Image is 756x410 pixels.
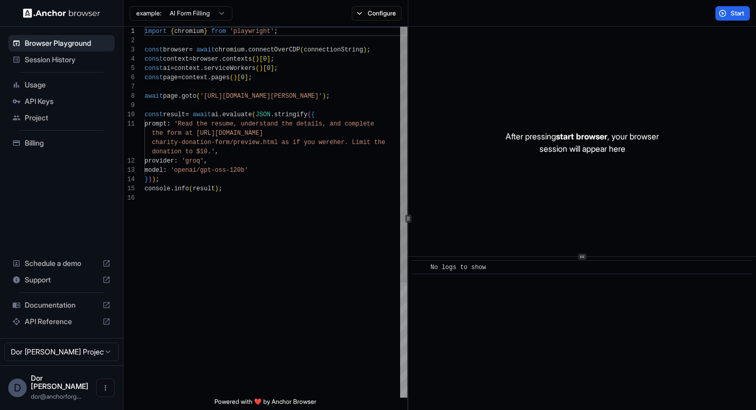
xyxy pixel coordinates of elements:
[193,185,215,192] span: result
[211,74,230,81] span: pages
[311,111,315,118] span: {
[8,272,115,288] div: Support
[359,120,374,128] span: lete
[123,184,135,193] div: 15
[148,176,152,183] span: )
[271,56,274,63] span: ;
[145,93,163,100] span: await
[123,45,135,55] div: 3
[8,379,27,397] div: D
[145,167,163,174] span: model
[123,73,135,82] div: 6
[174,185,189,192] span: info
[123,55,135,64] div: 4
[170,28,174,35] span: {
[189,56,192,63] span: =
[715,6,750,21] button: Start
[174,157,178,165] span: :
[204,157,207,165] span: ,
[174,65,200,72] span: context
[23,8,100,18] img: Anchor Logo
[230,74,233,81] span: (
[8,110,115,126] div: Project
[178,74,182,81] span: =
[25,275,98,285] span: Support
[136,9,161,17] span: example:
[8,51,115,68] div: Session History
[193,111,211,118] span: await
[274,28,278,35] span: ;
[163,167,167,174] span: :
[145,176,148,183] span: }
[123,166,135,175] div: 13
[204,65,256,72] span: serviceWorkers
[189,46,192,54] span: =
[304,46,363,54] span: connectionString
[25,258,98,269] span: Schedule a demo
[556,131,607,141] span: start browser
[182,157,204,165] span: 'groq'
[256,65,259,72] span: (
[215,46,245,54] span: chromium
[25,300,98,310] span: Documentation
[156,176,159,183] span: ;
[25,38,111,48] span: Browser Playground
[123,82,135,92] div: 7
[200,93,322,100] span: '[URL][DOMAIN_NAME][PERSON_NAME]'
[267,65,271,72] span: 0
[300,46,304,54] span: (
[259,65,263,72] span: )
[256,111,271,118] span: JSON
[170,185,174,192] span: .
[163,56,189,63] span: context
[178,93,182,100] span: .
[222,56,252,63] span: contexts
[152,176,155,183] span: )
[263,65,266,72] span: [
[731,9,745,17] span: Start
[211,111,219,118] span: ai
[333,139,385,146] span: her. Limit the
[215,148,219,155] span: ,
[271,111,274,118] span: .
[244,74,248,81] span: ]
[219,185,222,192] span: ;
[163,93,178,100] span: page
[152,148,214,155] span: donation to $10.'
[189,185,192,192] span: (
[308,111,311,118] span: (
[123,156,135,166] div: 12
[145,111,163,118] span: const
[418,262,423,273] span: ​
[145,65,163,72] span: const
[145,74,163,81] span: const
[182,74,207,81] span: context
[211,28,226,35] span: from
[215,185,219,192] span: )
[263,56,266,63] span: 0
[145,157,174,165] span: provider
[271,65,274,72] span: ]
[196,93,200,100] span: (
[123,92,135,101] div: 8
[123,27,135,36] div: 1
[163,74,178,81] span: page
[214,398,316,410] span: Powered with ❤️ by Anchor Browser
[25,80,111,90] span: Usage
[96,379,115,397] button: Open menu
[248,74,252,81] span: ;
[193,56,219,63] span: browser
[25,55,111,65] span: Session History
[185,111,189,118] span: =
[367,46,370,54] span: ;
[200,65,204,72] span: .
[25,138,111,148] span: Billing
[174,28,204,35] span: chromium
[244,46,248,54] span: .
[430,264,486,271] span: No logs to show
[8,135,115,151] div: Billing
[204,28,207,35] span: }
[31,373,88,390] span: Dor Dankner
[8,297,115,313] div: Documentation
[8,35,115,51] div: Browser Playground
